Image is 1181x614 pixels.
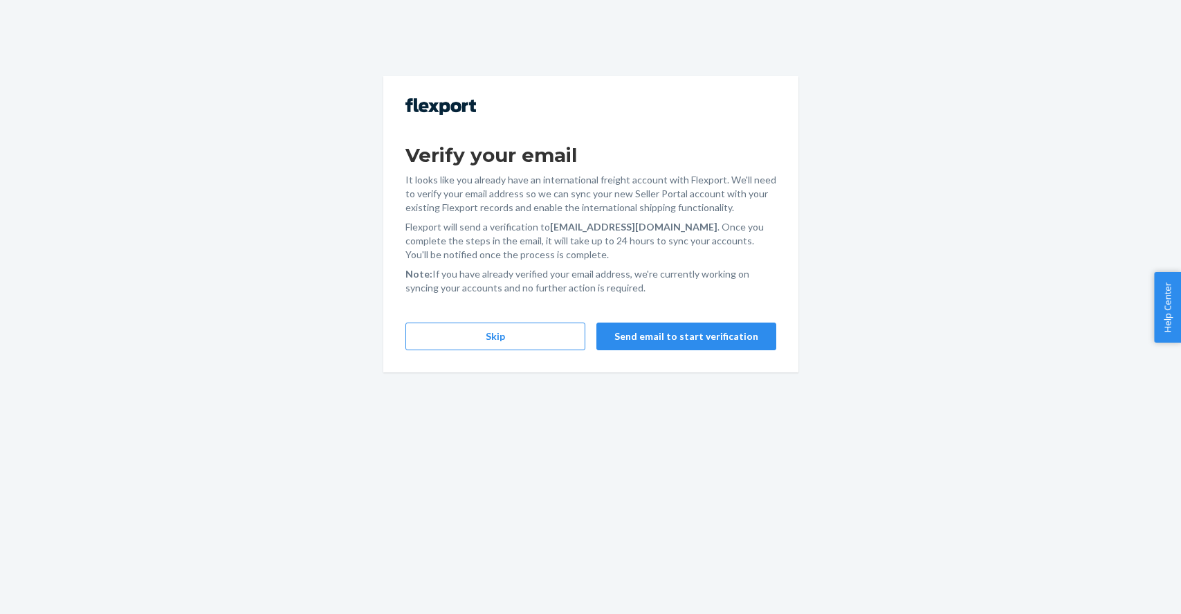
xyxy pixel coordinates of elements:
[1154,272,1181,343] button: Help Center
[405,98,476,115] img: Flexport logo
[596,323,776,350] button: Send email to start verification
[550,221,717,233] strong: [EMAIL_ADDRESS][DOMAIN_NAME]
[405,220,776,262] p: Flexport will send a verification to . Once you complete the steps in the email, it will take up ...
[405,268,432,280] strong: Note:
[405,173,776,215] p: It looks like you already have an international freight account with Flexport. We'll need to veri...
[405,143,776,168] h1: Verify your email
[405,267,776,295] p: If you have already verified your email address, we're currently working on syncing your accounts...
[405,323,585,350] button: Skip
